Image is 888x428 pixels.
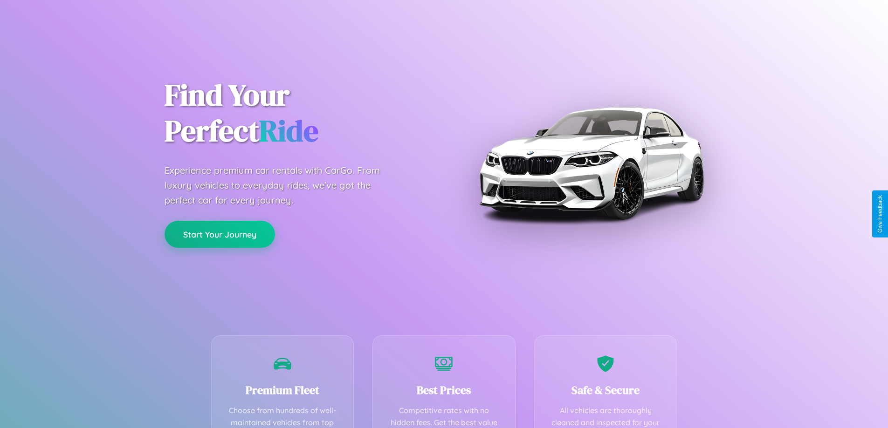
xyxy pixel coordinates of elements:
span: Ride [259,110,318,151]
p: Experience premium car rentals with CarGo. From luxury vehicles to everyday rides, we've got the ... [165,163,398,208]
img: Premium BMW car rental vehicle [475,47,708,279]
h3: Best Prices [387,382,501,398]
div: Give Feedback [877,195,883,233]
button: Start Your Journey [165,221,275,248]
h3: Premium Fleet [226,382,340,398]
h3: Safe & Secure [549,382,663,398]
h1: Find Your Perfect [165,77,430,149]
